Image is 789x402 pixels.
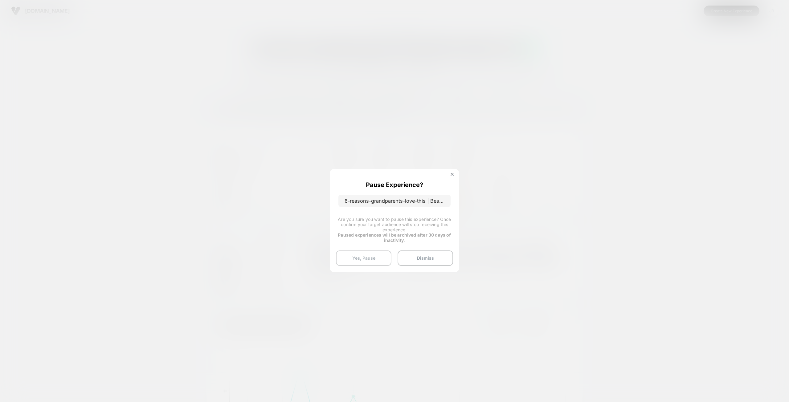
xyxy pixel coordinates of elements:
button: Yes, Pause [336,250,391,266]
img: close [451,173,454,176]
span: Are you sure you want to pause this experience? Once confirm your target audience will stop recei... [338,217,451,232]
p: Pause Experience? [366,181,423,189]
strong: Paused experiences will be archived after 30 days of inactivity. [338,232,451,243]
p: 6-reasons-grandparents-love-this | Best Header Text [338,195,451,207]
button: Dismiss [398,250,453,266]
